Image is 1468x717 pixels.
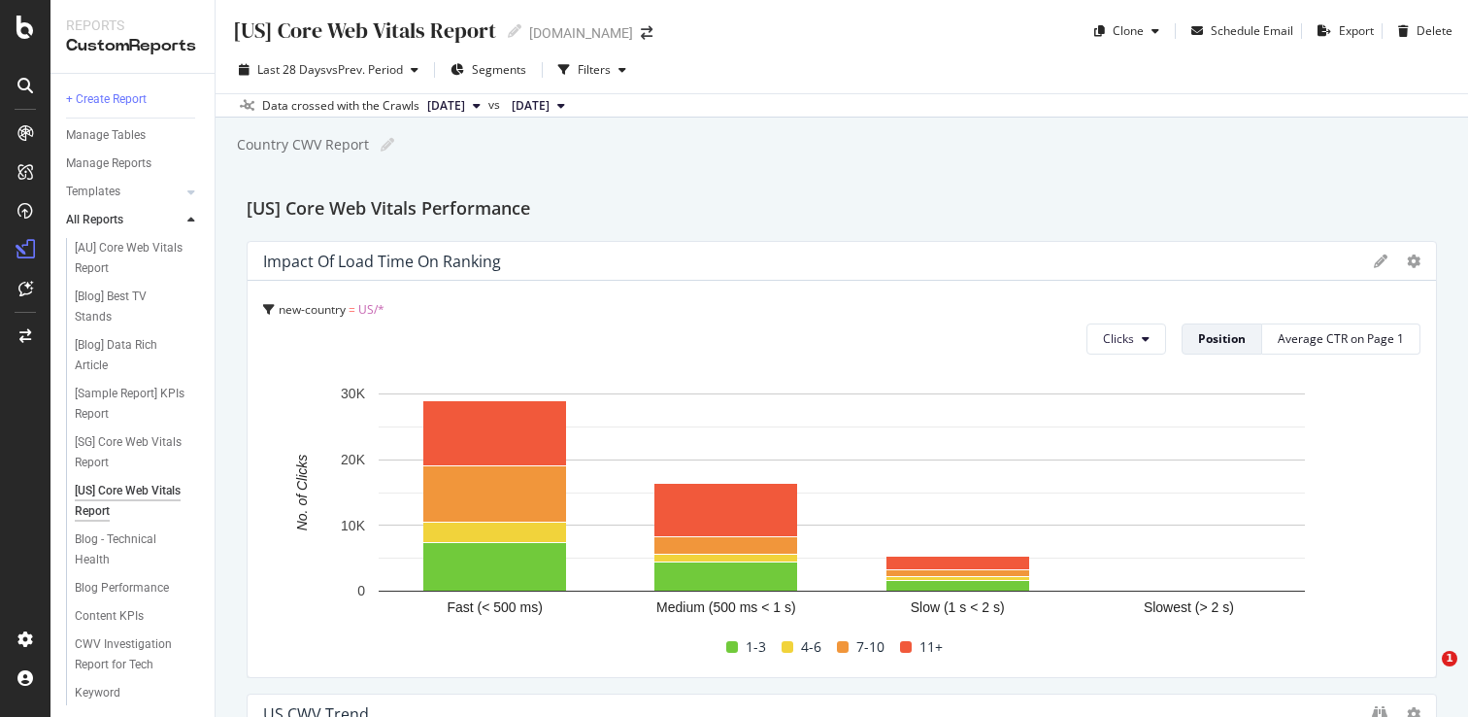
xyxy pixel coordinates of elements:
span: 7-10 [856,635,884,659]
div: CWV Investigation Report for Tech [75,634,188,675]
a: [Sample Report] KPIs Report [75,384,201,425]
text: Medium (500 ms < 1 s) [656,599,796,615]
div: Templates [66,182,120,202]
div: Manage Tables [66,125,146,146]
a: [SG] Core Web Vitals Report [75,432,201,473]
a: [US] Core Web Vitals Report [75,481,201,522]
text: Slow (1 s < 2 s) [911,599,1005,615]
div: All Reports [66,210,123,230]
div: [AU] Core Web Vitals Report [75,238,186,279]
button: Clicks [1086,324,1166,355]
div: arrow-right-arrow-left [641,26,652,40]
text: Fast (< 500 ms) [447,599,542,615]
text: 30K [341,387,366,402]
div: [Blog] Data Rich Article [75,335,183,376]
a: Blog Performance [75,578,201,598]
div: Content KPIs [75,606,144,627]
div: Average CTR on Page 1 [1278,330,1404,347]
span: 1 [1442,651,1457,666]
div: CustomReports [66,35,199,57]
div: Position [1198,330,1246,347]
a: Templates [66,182,182,202]
button: Segments [443,54,534,85]
div: [US] Core Web Vitals Report [231,16,496,46]
button: Last 28 DaysvsPrev. Period [231,54,426,85]
button: Clone [1086,16,1167,47]
div: [Blog] Best TV Stands [75,287,183,327]
div: [DOMAIN_NAME] [529,23,633,43]
span: Segments [472,61,526,78]
a: [Blog] Best TV Stands [75,287,201,327]
button: Export [1310,16,1374,47]
button: Schedule Email [1184,16,1293,47]
div: [US] Core Web Vitals Performance [247,194,1437,225]
a: Manage Reports [66,154,201,174]
div: Manage Reports [66,154,151,174]
div: [Sample Report] KPIs Report [75,384,186,425]
a: + Create Report [66,89,201,110]
a: Blog - Technical Health [75,529,201,570]
div: Data crossed with the Crawls [262,97,419,115]
span: 11+ [919,635,943,659]
div: Schedule Email [1211,22,1293,39]
div: Reports [66,16,199,35]
div: Clone [1113,22,1144,39]
div: Filters [578,61,611,78]
div: [SG] Core Web Vitals Report [75,432,186,473]
text: No. of Clicks [294,455,310,531]
div: Country CWV Report [235,135,369,154]
svg: A chart. [263,384,1420,632]
span: Last 28 Days [257,61,326,78]
iframe: Intercom live chat [1402,651,1449,698]
div: Delete [1417,22,1452,39]
h2: [US] Core Web Vitals Performance [247,194,530,225]
a: CWV Investigation Report for Tech [75,634,201,675]
div: + Create Report [66,89,147,110]
span: vs Prev. Period [326,61,403,78]
text: Slowest (> 2 s) [1144,599,1234,615]
span: 2025 Aug. 24th [427,97,465,115]
a: All Reports [66,210,182,230]
div: Blog Performance [75,578,169,598]
button: [DATE] [419,94,488,118]
div: Blog - Technical Health [75,529,183,570]
button: Filters [550,54,634,85]
span: 4-6 [801,635,821,659]
span: new-country [279,301,346,318]
div: Impact of Load Time on Ranking [263,252,501,271]
text: 20K [341,452,366,467]
span: vs [488,96,504,114]
i: Edit report name [508,24,521,38]
div: Impact of Load Time on Rankingnew-country = US/*ClicksPositionAverage CTR on Page 1A chart.1-34-6... [247,241,1437,678]
span: = [349,301,355,318]
span: 2025 Jul. 27th [512,97,550,115]
a: [AU] Core Web Vitals Report [75,238,201,279]
button: Position [1182,324,1262,355]
a: Content KPIs [75,606,201,627]
div: [US] Core Web Vitals Report [75,481,186,522]
a: Manage Tables [66,125,201,146]
span: Clicks [1103,330,1134,347]
button: Average CTR on Page 1 [1262,324,1420,355]
text: 0 [357,584,365,599]
i: Edit report name [381,138,394,152]
a: [Blog] Data Rich Article [75,335,201,376]
div: Export [1339,22,1374,39]
text: 10K [341,518,366,533]
span: 1-3 [746,635,766,659]
button: Delete [1390,16,1452,47]
button: [DATE] [504,94,573,118]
